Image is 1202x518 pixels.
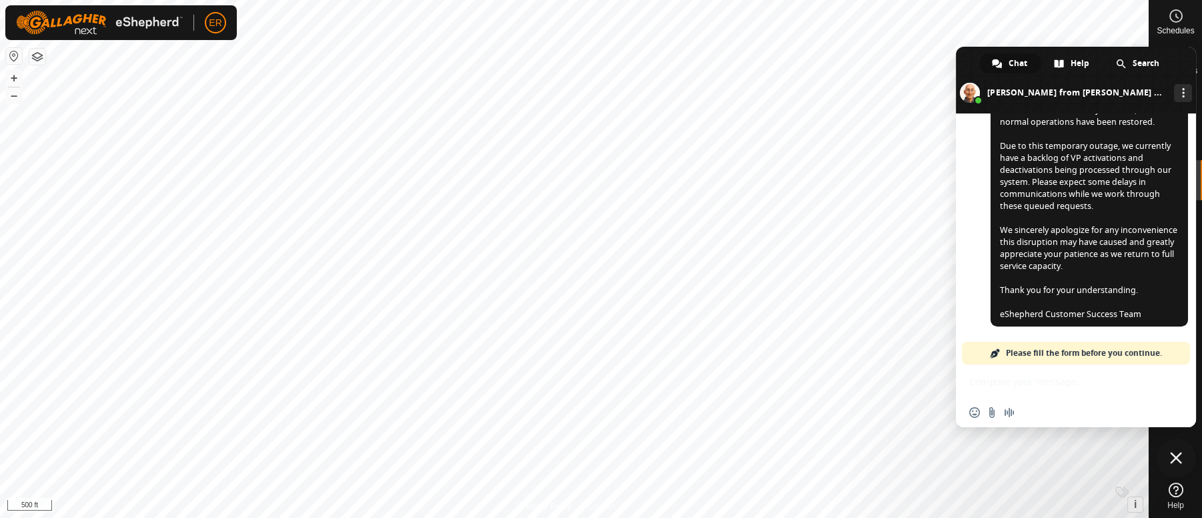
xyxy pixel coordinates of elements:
[1000,44,1179,320] span: []() Hi All, We're pleased to confirm that the network interruption affecting customers with cell...
[29,49,45,65] button: Map Layers
[987,407,997,418] span: Send a file
[1149,477,1202,515] a: Help
[1128,497,1143,512] button: i
[969,407,980,418] span: Insert an emoji
[588,501,627,513] a: Contact Us
[6,48,22,64] button: Reset Map
[1071,53,1089,73] span: Help
[1167,501,1184,509] span: Help
[1157,27,1194,35] span: Schedules
[16,11,183,35] img: Gallagher Logo
[209,16,221,30] span: ER
[1009,53,1027,73] span: Chat
[1004,407,1015,418] span: Audio message
[1042,53,1103,73] div: Help
[1134,499,1137,510] span: i
[1156,438,1196,478] div: Close chat
[1104,53,1173,73] div: Search
[522,501,572,513] a: Privacy Policy
[1133,53,1159,73] span: Search
[1174,84,1192,102] div: More channels
[6,70,22,86] button: +
[6,87,22,103] button: –
[1006,342,1162,364] span: Please fill the form before you continue.
[980,53,1041,73] div: Chat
